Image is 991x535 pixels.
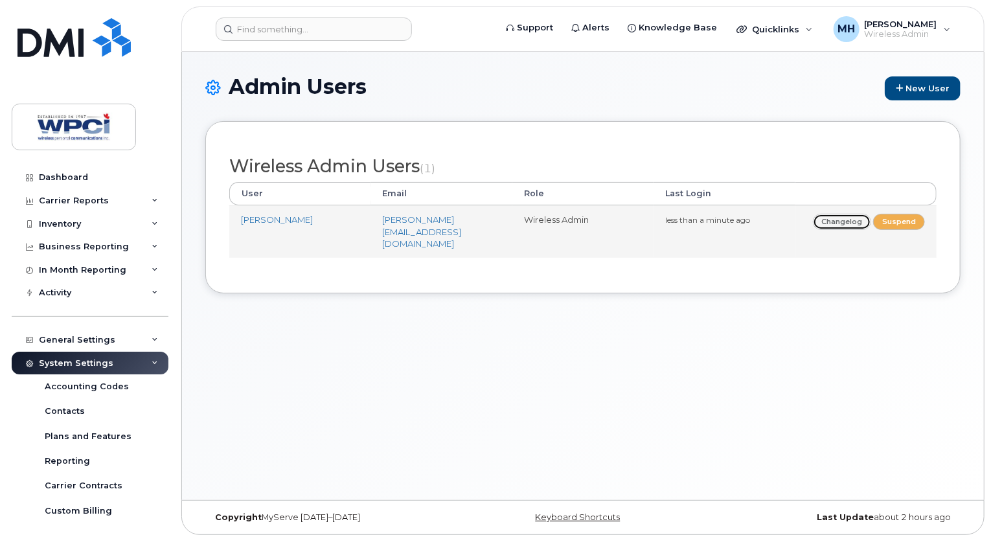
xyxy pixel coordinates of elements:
th: Role [512,182,654,205]
a: [PERSON_NAME] [241,214,313,225]
div: MyServe [DATE]–[DATE] [205,512,457,523]
strong: Last Update [817,512,874,522]
th: User [229,182,370,205]
a: Changelog [813,214,872,230]
small: less than a minute ago [665,215,750,225]
th: Email [370,182,512,205]
div: about 2 hours ago [709,512,961,523]
a: Keyboard Shortcuts [535,512,620,522]
small: (1) [420,161,435,175]
a: New User [885,76,961,100]
a: Suspend [873,214,925,230]
a: [PERSON_NAME][EMAIL_ADDRESS][DOMAIN_NAME] [382,214,461,249]
th: Last Login [654,182,795,205]
h2: Wireless Admin Users [229,157,937,176]
h1: Admin Users [205,75,961,100]
td: Wireless Admin [512,205,654,258]
strong: Copyright [215,512,262,522]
